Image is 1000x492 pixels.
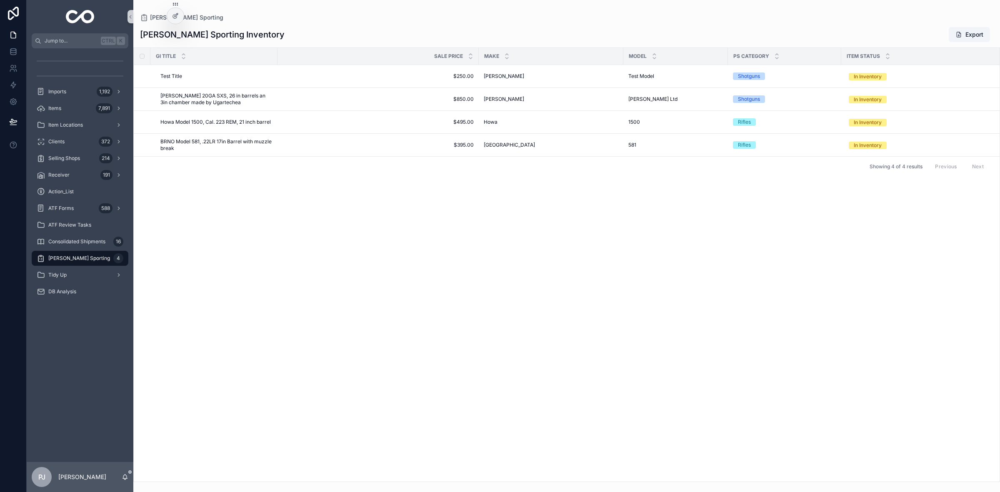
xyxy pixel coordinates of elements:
span: Howa Model 1500, Cal. 223 REM, 21 inch barrel [160,119,271,125]
span: Item Locations [48,122,83,128]
a: Shotguns [733,72,836,80]
a: DB Analysis [32,284,128,299]
span: GI Title [156,53,176,60]
span: Test Model [628,73,654,80]
a: $250.00 [282,73,474,80]
a: 1500 [628,119,723,125]
a: $850.00 [282,96,474,102]
a: Item Locations [32,117,128,132]
a: Action_List [32,184,128,199]
span: Make [484,53,499,60]
h1: [PERSON_NAME] Sporting Inventory [140,29,285,40]
a: [PERSON_NAME] [484,73,618,80]
span: Tidy Up [48,272,67,278]
span: K [117,37,124,44]
a: [PERSON_NAME] Ltd [628,96,723,102]
span: Receiver [48,172,70,178]
span: [PERSON_NAME] [484,96,524,102]
span: Items [48,105,61,112]
a: Imports1,192 [32,84,128,99]
span: Imports [48,88,66,95]
a: Howa Model 1500, Cal. 223 REM, 21 inch barrel [160,119,272,125]
a: [PERSON_NAME] Sporting4 [32,251,128,266]
a: $495.00 [282,119,474,125]
a: Consolidated Shipments16 [32,234,128,249]
a: Rifles [733,141,836,149]
span: [PERSON_NAME] Ltd [628,96,677,102]
span: DB Analysis [48,288,76,295]
span: 1500 [628,119,640,125]
p: [PERSON_NAME] [58,473,106,481]
a: Tidy Up [32,267,128,282]
a: Items7,891 [32,101,128,116]
span: ATF Forms [48,205,74,212]
div: Shotguns [738,95,760,103]
a: Receiver191 [32,167,128,182]
img: App logo [66,10,95,23]
span: Howa [484,119,497,125]
button: Jump to...CtrlK [32,33,128,48]
a: Selling Shops214 [32,151,128,166]
span: Item Status [847,53,880,60]
span: PS Category [733,53,769,60]
span: Test Title [160,73,182,80]
span: [PERSON_NAME] Sporting [48,255,110,262]
a: $395.00 [282,142,474,148]
div: In Inventory [854,96,882,103]
div: In Inventory [854,119,882,126]
span: PJ [38,472,45,482]
span: Ctrl [101,37,116,45]
a: Test Model [628,73,723,80]
span: [GEOGRAPHIC_DATA] [484,142,535,148]
a: [PERSON_NAME] [484,96,618,102]
div: 191 [100,170,112,180]
a: Test Title [160,73,272,80]
div: 16 [113,237,123,247]
span: [PERSON_NAME] [484,73,524,80]
div: Rifles [738,141,751,149]
div: Shotguns [738,72,760,80]
a: [PERSON_NAME] 20GA SXS, 26 in barrels an 3in chamber made by Ugartechea [160,92,272,106]
div: 1,192 [97,87,112,97]
a: [GEOGRAPHIC_DATA] [484,142,618,148]
a: Howa [484,119,618,125]
a: ATF Review Tasks [32,217,128,232]
a: Clients372 [32,134,128,149]
span: Selling Shops [48,155,80,162]
div: 588 [99,203,112,213]
div: In Inventory [854,142,882,149]
a: BRNO Model 581, .22LR 17in Barrel with muzzle break [160,138,272,152]
div: 372 [99,137,112,147]
div: 4 [113,253,123,263]
span: Model [629,53,647,60]
span: Clients [48,138,65,145]
div: In Inventory [854,73,882,80]
a: [PERSON_NAME] Sporting [140,13,223,22]
span: Jump to... [45,37,97,44]
span: Consolidated Shipments [48,238,105,245]
span: 581 [628,142,636,148]
span: [PERSON_NAME] Sporting [150,13,223,22]
div: scrollable content [27,48,133,310]
a: Rifles [733,118,836,126]
span: Action_List [48,188,74,195]
div: 7,891 [96,103,112,113]
span: Showing 4 of 4 results [870,163,922,170]
span: ATF Review Tasks [48,222,91,228]
div: 214 [99,153,112,163]
span: Sale Price [434,53,463,60]
div: Rifles [738,118,751,126]
a: 581 [628,142,723,148]
button: Export [949,27,990,42]
a: ATF Forms588 [32,201,128,216]
a: Shotguns [733,95,836,103]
